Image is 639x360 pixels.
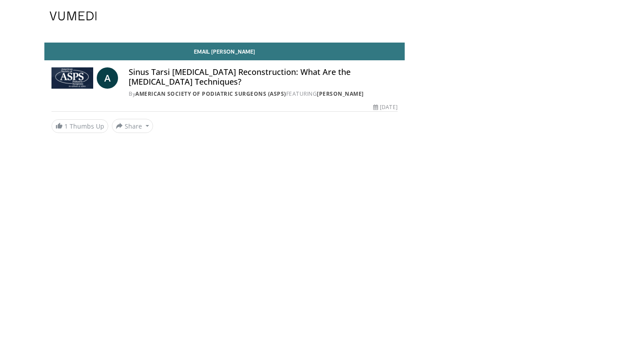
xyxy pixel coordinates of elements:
[44,43,405,60] a: Email [PERSON_NAME]
[317,90,364,98] a: [PERSON_NAME]
[50,12,97,20] img: VuMedi Logo
[64,122,68,130] span: 1
[112,119,153,133] button: Share
[373,103,397,111] div: [DATE]
[51,119,108,133] a: 1 Thumbs Up
[129,90,398,98] div: By FEATURING
[51,67,93,89] img: American Society of Podiatric Surgeons (ASPS)
[97,67,118,89] a: A
[129,67,398,86] h4: Sinus Tarsi [MEDICAL_DATA] Reconstruction: What Are the [MEDICAL_DATA] Techniques?
[135,90,286,98] a: American Society of Podiatric Surgeons (ASPS)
